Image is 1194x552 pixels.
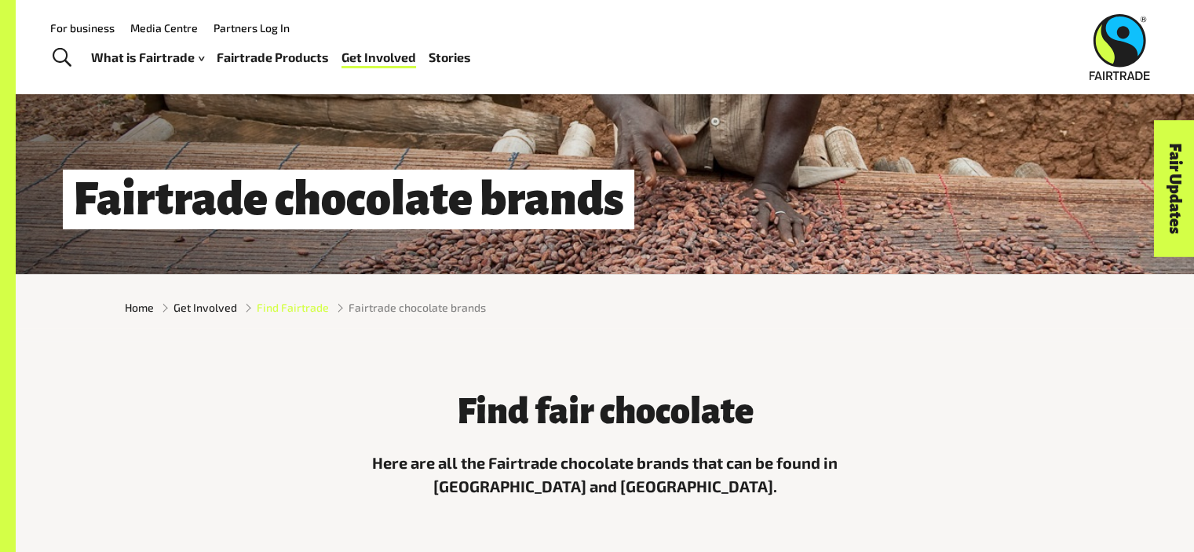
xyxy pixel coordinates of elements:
[130,21,198,35] a: Media Centre
[173,299,237,316] a: Get Involved
[91,46,204,69] a: What is Fairtrade
[214,21,290,35] a: Partners Log In
[257,299,329,316] a: Find Fairtrade
[370,451,841,498] p: Here are all the Fairtrade chocolate brands that can be found in [GEOGRAPHIC_DATA] and [GEOGRAPHI...
[349,299,486,316] span: Fairtrade chocolate brands
[125,299,154,316] a: Home
[217,46,329,69] a: Fairtrade Products
[63,170,634,230] h1: Fairtrade chocolate brands
[341,46,416,69] a: Get Involved
[370,392,841,431] h3: Find fair chocolate
[50,21,115,35] a: For business
[429,46,471,69] a: Stories
[1090,14,1150,80] img: Fairtrade Australia New Zealand logo
[42,38,81,78] a: Toggle Search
